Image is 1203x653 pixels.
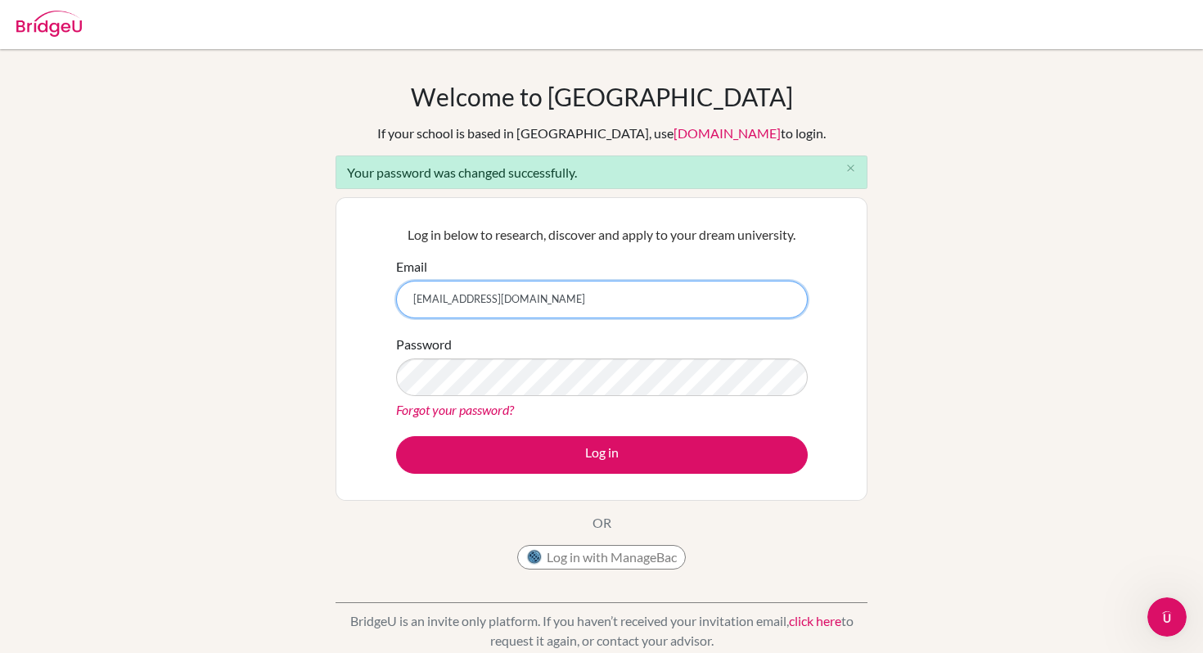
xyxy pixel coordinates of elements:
p: Log in below to research, discover and apply to your dream university. [396,225,808,245]
a: Forgot your password? [396,402,514,417]
p: BridgeU is an invite only platform. If you haven’t received your invitation email, to request it ... [336,611,867,651]
i: close [845,162,857,174]
div: Your password was changed successfully. [336,155,867,189]
iframe: Intercom live chat [1147,597,1187,637]
label: Password [396,335,452,354]
p: OR [592,513,611,533]
button: Log in with ManageBac [517,545,686,570]
button: Close [834,156,867,181]
h1: Welcome to [GEOGRAPHIC_DATA] [411,82,793,111]
img: Bridge-U [16,11,82,37]
button: Log in [396,436,808,474]
div: If your school is based in [GEOGRAPHIC_DATA], use to login. [377,124,826,143]
a: click here [789,613,841,628]
a: [DOMAIN_NAME] [674,125,781,141]
label: Email [396,257,427,277]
